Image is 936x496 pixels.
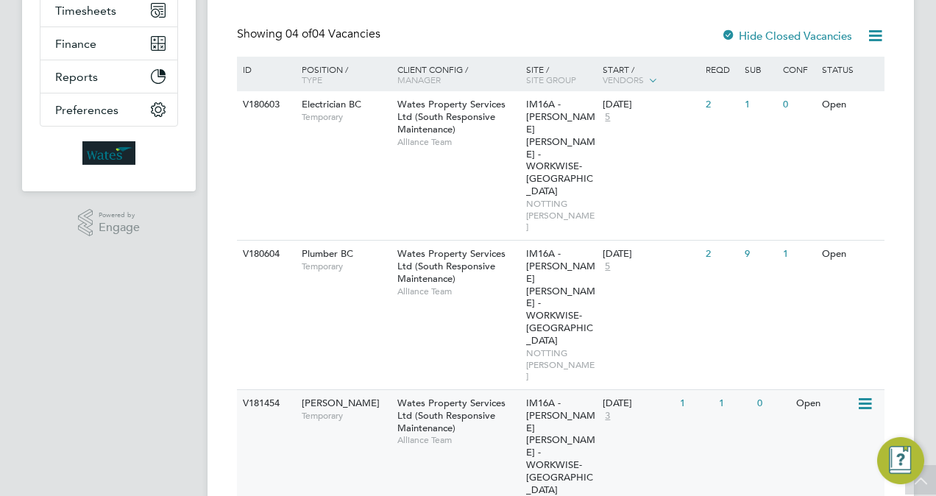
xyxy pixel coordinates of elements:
span: Alliance Team [397,286,519,297]
a: Go to home page [40,141,178,165]
span: Alliance Team [397,136,519,148]
span: Type [302,74,322,85]
span: Alliance Team [397,434,519,446]
span: IM16A - [PERSON_NAME] [PERSON_NAME] - WORKWISE- [GEOGRAPHIC_DATA] [526,98,595,197]
span: IM16A - [PERSON_NAME] [PERSON_NAME] - WORKWISE- [GEOGRAPHIC_DATA] [526,247,595,347]
div: 1 [741,91,779,118]
span: Temporary [302,410,390,422]
span: Electrician BC [302,98,361,110]
span: [PERSON_NAME] [302,397,380,409]
div: Sub [741,57,779,82]
div: V180604 [239,241,291,268]
span: NOTTING [PERSON_NAME] [526,347,596,382]
div: Showing [237,26,383,42]
span: 04 Vacancies [286,26,380,41]
span: Wates Property Services Ltd (South Responsive Maintenance) [397,397,506,434]
div: Open [818,91,882,118]
div: Open [818,241,882,268]
div: Start / [599,57,702,93]
div: 0 [754,390,792,417]
a: Powered byEngage [78,209,141,237]
div: Reqd [702,57,740,82]
span: Vendors [603,74,644,85]
div: 9 [741,241,779,268]
div: Conf [779,57,818,82]
div: [DATE] [603,248,698,261]
span: Timesheets [55,4,116,18]
span: 5 [603,111,612,124]
div: 1 [779,241,818,268]
div: 1 [715,390,754,417]
span: 04 of [286,26,312,41]
div: 1 [676,390,715,417]
span: Wates Property Services Ltd (South Responsive Maintenance) [397,247,506,285]
span: IM16A - [PERSON_NAME] [PERSON_NAME] - WORKWISE- [GEOGRAPHIC_DATA] [526,397,595,496]
div: Position / [291,57,394,92]
div: Client Config / [394,57,522,92]
div: [DATE] [603,99,698,111]
span: Site Group [526,74,576,85]
span: Plumber BC [302,247,353,260]
span: Wates Property Services Ltd (South Responsive Maintenance) [397,98,506,135]
div: Status [818,57,882,82]
img: wates-logo-retina.png [82,141,135,165]
button: Preferences [40,93,177,126]
div: V180603 [239,91,291,118]
span: Manager [397,74,441,85]
span: 3 [603,410,612,422]
span: Powered by [99,209,140,222]
button: Engage Resource Center [877,437,924,484]
span: Temporary [302,111,390,123]
div: Site / [522,57,600,92]
div: 0 [779,91,818,118]
span: 5 [603,261,612,273]
button: Finance [40,27,177,60]
div: V181454 [239,390,291,417]
label: Hide Closed Vacancies [721,29,852,43]
span: Finance [55,37,96,51]
span: Preferences [55,103,118,117]
div: 2 [702,91,740,118]
div: [DATE] [603,397,673,410]
span: NOTTING [PERSON_NAME] [526,198,596,233]
div: Open [793,390,857,417]
div: ID [239,57,291,82]
span: Reports [55,70,98,84]
span: Engage [99,222,140,234]
button: Reports [40,60,177,93]
div: 2 [702,241,740,268]
span: Temporary [302,261,390,272]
